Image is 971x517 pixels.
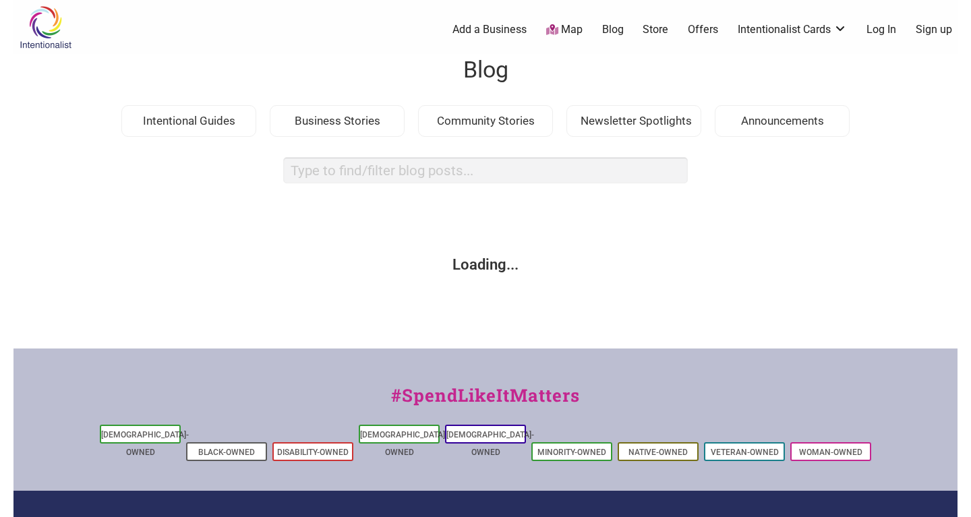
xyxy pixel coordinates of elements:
a: Blog [602,22,624,37]
a: Log In [866,22,896,37]
a: [DEMOGRAPHIC_DATA]-Owned [360,430,448,457]
img: Intentionalist [13,5,78,49]
a: Veteran-Owned [711,448,779,457]
div: Newsletter Spotlights [566,105,701,138]
a: Woman-Owned [799,448,862,457]
a: Offers [688,22,718,37]
div: Community Stories [418,105,553,138]
h1: Blog [40,54,931,86]
a: Black-Owned [198,448,255,457]
a: Sign up [916,22,952,37]
a: Add a Business [452,22,527,37]
a: Minority-Owned [537,448,606,457]
a: Intentionalist Cards [738,22,847,37]
a: Disability-Owned [277,448,349,457]
a: Native-Owned [628,448,688,457]
div: Loading... [27,208,944,322]
div: Business Stories [270,105,405,138]
a: [DEMOGRAPHIC_DATA]-Owned [101,430,189,457]
a: Map [546,22,583,38]
input: search box [283,157,688,183]
a: Store [643,22,668,37]
a: [DEMOGRAPHIC_DATA]-Owned [446,430,534,457]
div: Announcements [715,105,850,138]
div: Intentional Guides [121,105,256,138]
div: #SpendLikeItMatters [13,382,958,422]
